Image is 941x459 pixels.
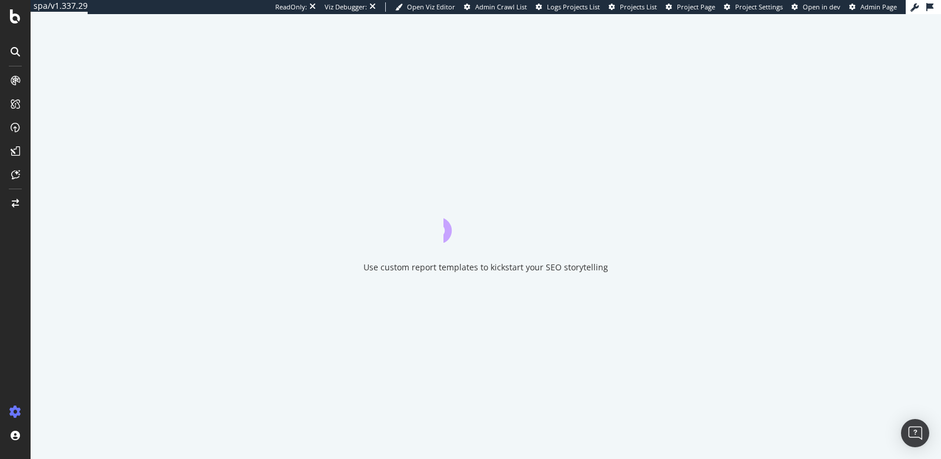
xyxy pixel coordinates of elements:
div: ReadOnly: [275,2,307,12]
a: Project Page [666,2,715,12]
span: Logs Projects List [547,2,600,11]
span: Projects List [620,2,657,11]
span: Open Viz Editor [407,2,455,11]
a: Project Settings [724,2,783,12]
span: Project Page [677,2,715,11]
a: Open Viz Editor [395,2,455,12]
a: Projects List [609,2,657,12]
a: Admin Page [849,2,897,12]
a: Logs Projects List [536,2,600,12]
div: Use custom report templates to kickstart your SEO storytelling [363,262,608,273]
span: Admin Crawl List [475,2,527,11]
span: Project Settings [735,2,783,11]
div: Viz Debugger: [325,2,367,12]
a: Admin Crawl List [464,2,527,12]
span: Open in dev [803,2,840,11]
span: Admin Page [860,2,897,11]
div: animation [443,200,528,243]
a: Open in dev [792,2,840,12]
div: Open Intercom Messenger [901,419,929,447]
